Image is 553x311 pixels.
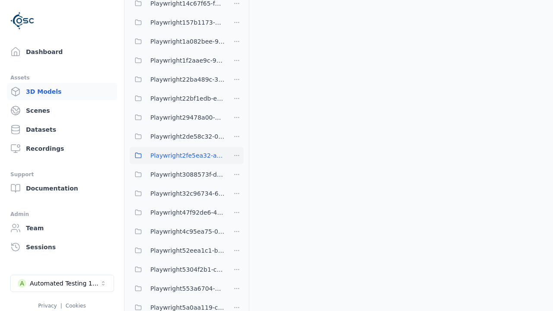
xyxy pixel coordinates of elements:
button: Playwright22bf1edb-e2e4-49eb-ace5-53917e10e3df [130,90,225,107]
img: Logo [10,9,35,33]
button: Playwright1a082bee-99b4-4375-8133-1395ef4c0af5 [130,33,225,50]
a: Recordings [7,140,117,157]
button: Playwright1f2aae9c-9c08-4bb6-a2d5-dc0ac64e971c [130,52,225,69]
button: Playwright2fe5ea32-acde-4995-b24a-cf0324d56e6c [130,147,225,164]
a: Team [7,219,117,237]
span: Playwright2de58c32-0b99-44c9-aa54-07dfe536d298 [150,131,225,142]
button: Playwright29478a00-7829-4286-b156-879e6320140f [130,109,225,126]
button: Playwright4c95ea75-059d-4cd5-9024-2cd9de30b3b0 [130,223,225,240]
button: Playwright157b1173-e73c-4808-a1ac-12e2e4cec217 [130,14,225,31]
button: Playwright553a6704-808f-474b-81e6-e0edf15a73d7 [130,280,225,297]
button: Playwright5304f2b1-c9d3-459f-957a-a9fd53ec8eaf [130,261,225,278]
a: Cookies [66,303,86,309]
span: Playwright22ba489c-3f58-40ce-82d9-297bfd19b528 [150,74,225,85]
span: Playwright29478a00-7829-4286-b156-879e6320140f [150,112,225,123]
div: A [18,279,26,288]
span: Playwright1a082bee-99b4-4375-8133-1395ef4c0af5 [150,36,225,47]
button: Playwright22ba489c-3f58-40ce-82d9-297bfd19b528 [130,71,225,88]
span: Playwright32c96734-6866-42ae-8456-0f4acea52717 [150,188,225,199]
span: Playwright3088573f-d44d-455e-85f6-006cb06f31fb [150,169,225,180]
button: Playwright3088573f-d44d-455e-85f6-006cb06f31fb [130,166,225,183]
span: Playwright553a6704-808f-474b-81e6-e0edf15a73d7 [150,283,225,294]
span: Playwright47f92de6-42b1-4186-9da0-7d6c89d269ce [150,207,225,218]
a: 3D Models [7,83,117,100]
button: Playwright2de58c32-0b99-44c9-aa54-07dfe536d298 [130,128,225,145]
div: Assets [10,73,114,83]
span: Playwright4c95ea75-059d-4cd5-9024-2cd9de30b3b0 [150,226,225,237]
span: Playwright2fe5ea32-acde-4995-b24a-cf0324d56e6c [150,150,225,161]
span: Playwright157b1173-e73c-4808-a1ac-12e2e4cec217 [150,17,225,28]
span: Playwright52eea1c1-b696-47b5-808f-ee067d1259d1 [150,245,225,256]
a: Datasets [7,121,117,138]
button: Playwright47f92de6-42b1-4186-9da0-7d6c89d269ce [130,204,225,221]
a: Dashboard [7,43,117,60]
span: Playwright5304f2b1-c9d3-459f-957a-a9fd53ec8eaf [150,264,225,275]
span: | [60,303,62,309]
div: Support [10,169,114,180]
a: Privacy [38,303,57,309]
a: Scenes [7,102,117,119]
span: Playwright22bf1edb-e2e4-49eb-ace5-53917e10e3df [150,93,225,104]
button: Playwright52eea1c1-b696-47b5-808f-ee067d1259d1 [130,242,225,259]
div: Automated Testing 1 - Playwright [30,279,100,288]
a: Documentation [7,180,117,197]
button: Select a workspace [10,275,114,292]
a: Sessions [7,238,117,256]
span: Playwright1f2aae9c-9c08-4bb6-a2d5-dc0ac64e971c [150,55,225,66]
button: Playwright32c96734-6866-42ae-8456-0f4acea52717 [130,185,225,202]
div: Admin [10,209,114,219]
